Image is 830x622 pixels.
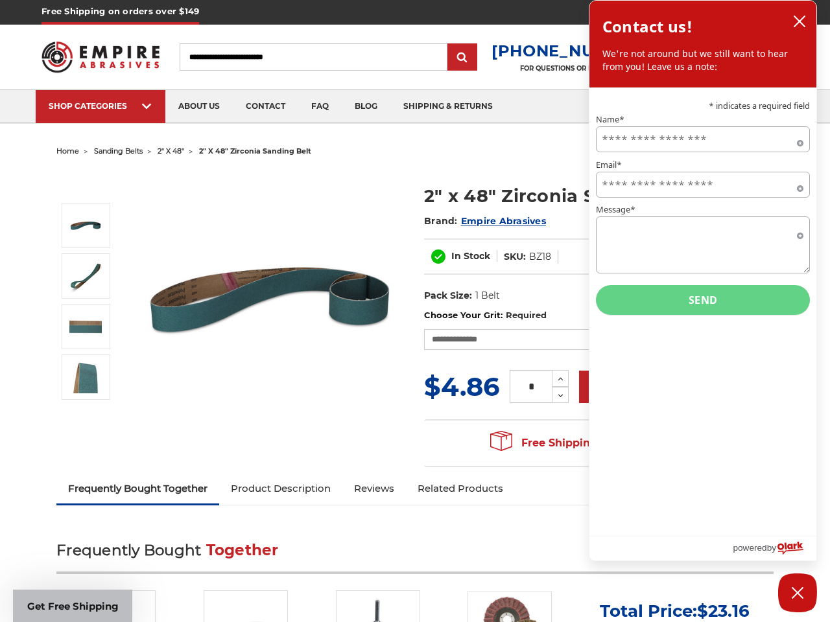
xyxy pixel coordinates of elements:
label: Message* [596,205,810,214]
button: Close Chatbox [778,573,817,612]
input: Email [596,172,810,198]
a: Powered by Olark [733,536,816,560]
h2: Contact us! [602,14,693,40]
span: Required field [797,183,803,189]
input: Name [596,126,810,152]
p: We're not around but we still want to hear from you! Leave us a note: [602,47,803,74]
span: Required field [797,137,803,144]
label: Email* [596,161,810,169]
p: * indicates a required field [596,102,810,110]
span: by [767,540,776,556]
button: close chatbox [789,12,810,31]
button: Send [596,285,810,315]
textarea: Message [596,216,810,273]
span: powered [733,540,766,556]
label: Name* [596,115,810,124]
span: Required field [797,230,803,236]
